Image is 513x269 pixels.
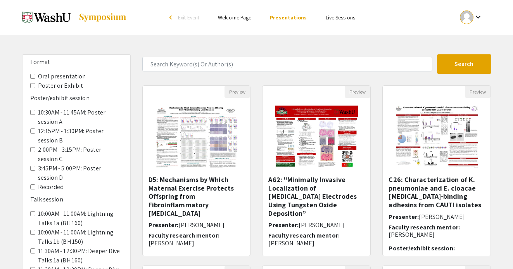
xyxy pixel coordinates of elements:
[345,86,370,98] button: Preview
[179,221,225,229] span: [PERSON_NAME]
[268,98,366,175] img: <p><strong>A62: "Minimally Invasive Localization of Deep Brain Stimulation Electrodes Using Tungs...
[38,164,123,182] label: 3:45PM - 5:00PM: Poster session D
[388,98,486,175] img: <p>C26: Characterization of K. pneumoniae and E. cloacae mannose-binding adhesins from CAUTI isol...
[262,85,371,256] div: Open Presentation <p><strong>A62: "Minimally Invasive Localization of Deep Brain Stimulation Elec...
[268,231,339,239] span: Faculty research mentor:
[389,244,454,252] span: Poster/exhibit session:
[299,221,344,229] span: [PERSON_NAME]
[142,57,432,71] input: Search Keyword(s) Or Author(s)
[38,228,123,246] label: 10:00AM - 11:00AM: Lightning Talks 1b (BH 150)
[419,213,465,221] span: [PERSON_NAME]
[30,196,123,203] h6: Talk session
[268,239,364,247] p: [PERSON_NAME]
[38,209,123,228] label: 10:00AM - 11:00AM: Lightning Talks 1a (BH 160)
[38,72,86,81] label: Oral presentation
[147,98,245,175] img: <p>D5: Mechanisms by Which Maternal Exercise Protects Offspring from Fibroinflammatory Liver Dise...
[38,182,64,192] label: Recorded
[389,223,459,231] span: Faculty research mentor:
[142,85,251,256] div: Open Presentation <p>D5: Mechanisms by Which Maternal Exercise Protects Offspring from Fibroinfla...
[30,58,123,66] h6: Format
[389,213,485,220] h6: Presenter:
[382,85,491,256] div: Open Presentation <p>C26: Characterization of K. pneumoniae and E. cloacae mannose-binding adhesi...
[38,108,123,127] label: 10:30AM - 11:45AM: Poster session A
[149,221,245,229] h6: Presenter:
[437,54,491,74] button: Search
[473,12,483,22] mat-icon: Expand account dropdown
[149,175,245,217] h5: D5: Mechanisms by Which Maternal Exercise Protects Offspring from Fibroinflammatory [MEDICAL_DATA]
[38,246,123,265] label: 11:30AM - 12:30PM: Deeper Dive Talks 1a (BH 160)
[149,239,245,247] p: [PERSON_NAME]
[78,13,127,22] img: Symposium by ForagerOne
[268,175,364,217] h5: A62: "Minimally Invasive Localization of [MEDICAL_DATA] Electrodes Using Tungsten Oxide Deposition”
[149,231,219,239] span: Faculty research mentor:
[38,127,123,145] label: 12:15PM - 1:30PM: Poster session B
[169,15,174,20] div: arrow_back_ios
[38,81,83,90] label: Poster or Exhibit
[22,8,71,27] img: Spring 2025 Undergraduate Research Symposium
[389,175,485,209] h5: C26: Characterization of K. pneumoniae and E. cloacae [MEDICAL_DATA]-binding adhesins from CAUTI ...
[225,86,250,98] button: Preview
[218,14,251,21] a: Welcome Page
[268,221,364,229] h6: Presenter:
[22,8,127,27] a: Spring 2025 Undergraduate Research Symposium
[30,94,123,102] h6: Poster/exhibit session
[270,14,307,21] a: Presentations
[6,234,33,263] iframe: Chat
[178,14,199,21] span: Exit Event
[389,231,485,238] p: [PERSON_NAME]
[452,9,491,26] button: Expand account dropdown
[326,14,355,21] a: Live Sessions
[465,86,491,98] button: Preview
[38,145,123,164] label: 2:00PM - 3:15PM: Poster session C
